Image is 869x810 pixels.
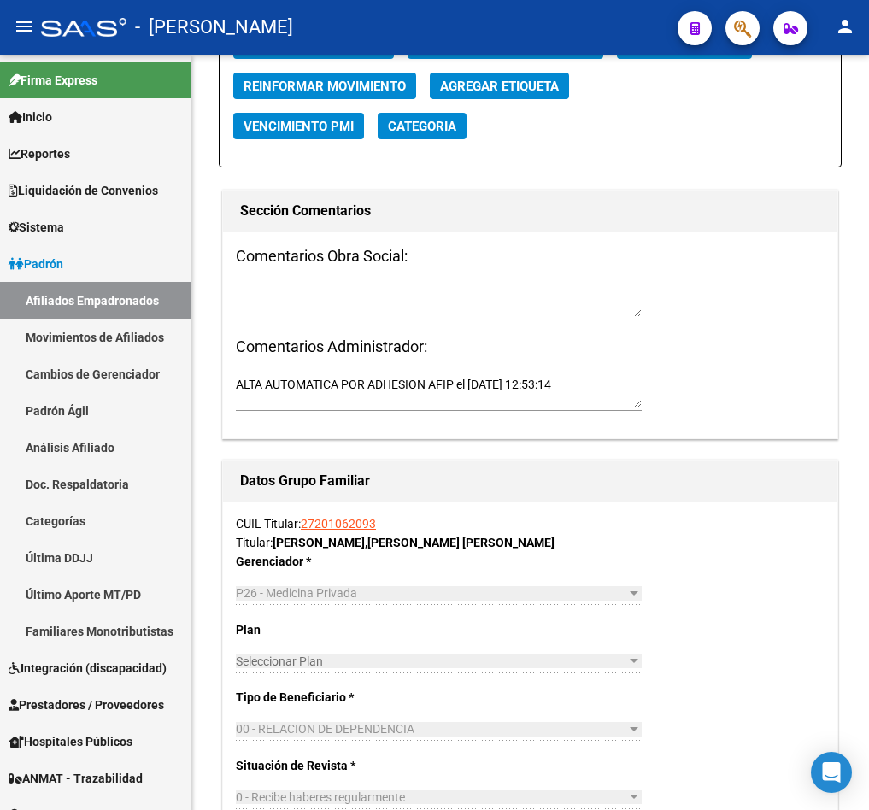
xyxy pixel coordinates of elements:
p: Plan [236,620,413,639]
p: Gerenciador * [236,552,413,571]
span: Firma Express [9,71,97,90]
span: - [PERSON_NAME] [135,9,293,46]
h1: Datos Grupo Familiar [240,467,820,495]
span: Padrón [9,255,63,273]
span: Categoria [388,119,456,134]
span: Vencimiento PMI [244,119,354,134]
span: Reinformar Movimiento [244,79,406,94]
span: Inicio [9,108,52,126]
span: 0 - Recibe haberes regularmente [236,790,405,804]
h3: Comentarios Obra Social: [236,244,825,268]
span: Liquidación de Convenios [9,181,158,200]
h3: Comentarios Administrador: [236,335,825,359]
mat-icon: person [835,16,855,37]
span: ANMAT - Trazabilidad [9,769,143,788]
button: Categoria [378,113,467,139]
p: Situación de Revista * [236,756,413,775]
button: Agregar Etiqueta [430,73,569,99]
span: 00 - RELACION DE DEPENDENCIA [236,722,414,736]
span: P26 - Medicina Privada [236,586,357,600]
p: Tipo de Beneficiario * [236,688,413,707]
span: Prestadores / Proveedores [9,696,164,714]
span: Seleccionar Plan [236,654,626,669]
div: Open Intercom Messenger [811,752,852,793]
strong: [PERSON_NAME] [PERSON_NAME] [PERSON_NAME] [273,536,555,549]
a: 27201062093 [301,517,376,531]
span: Reportes [9,144,70,163]
mat-icon: menu [14,16,34,37]
span: Hospitales Públicos [9,732,132,751]
span: , [365,536,367,549]
span: Integración (discapacidad) [9,659,167,678]
div: CUIL Titular: Titular: [236,514,825,552]
span: Sistema [9,218,64,237]
span: Agregar Etiqueta [440,79,559,94]
h1: Sección Comentarios [240,197,820,225]
button: Vencimiento PMI [233,113,364,139]
button: Reinformar Movimiento [233,73,416,99]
